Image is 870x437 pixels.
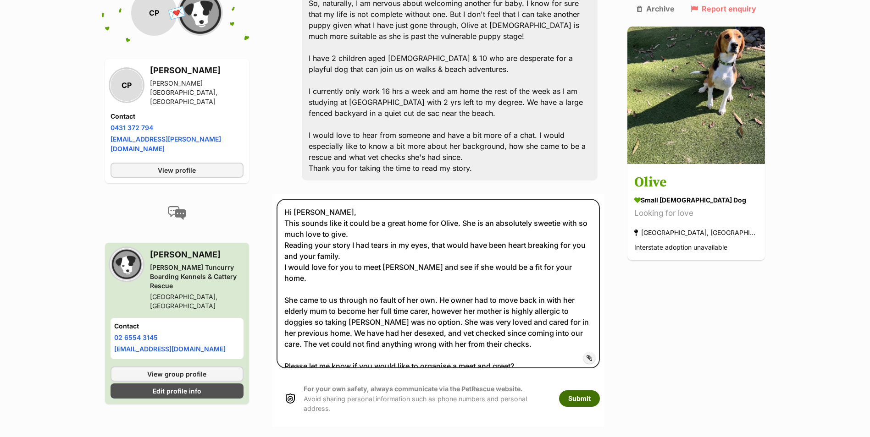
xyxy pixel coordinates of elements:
a: 0431 372 794 [111,124,153,131]
strong: For your own safety, always communicate via the PetRescue website. [304,385,523,393]
div: [PERSON_NAME] Tuncurry Boarding Kennels & Cattery Rescue [150,263,244,290]
span: Edit profile info [153,386,201,396]
a: [EMAIL_ADDRESS][DOMAIN_NAME] [114,345,226,353]
span: View profile [158,165,196,175]
span: Interstate adoption unavailable [634,244,727,251]
a: Olive small [DEMOGRAPHIC_DATA] Dog Looking for love [GEOGRAPHIC_DATA], [GEOGRAPHIC_DATA] Intersta... [627,166,765,261]
div: small [DEMOGRAPHIC_DATA] Dog [634,196,758,205]
a: Archive [637,5,675,13]
div: Looking for love [634,208,758,220]
div: CP [111,69,143,101]
img: conversation-icon-4a6f8262b818ee0b60e3300018af0b2d0b884aa5de6e9bcb8d3d4eeb1a70a7c4.svg [168,206,186,220]
span: View group profile [147,369,206,379]
span: 💌 [166,3,187,23]
h3: [PERSON_NAME] [150,64,244,77]
img: Olive [627,27,765,164]
h3: Olive [634,173,758,193]
a: 02 6554 3145 [114,333,158,341]
button: Submit [559,390,600,407]
h4: Contact [111,112,244,121]
a: Edit profile info [111,383,244,399]
div: [GEOGRAPHIC_DATA], [GEOGRAPHIC_DATA] [634,227,758,239]
div: [GEOGRAPHIC_DATA], [GEOGRAPHIC_DATA] [150,292,244,311]
h3: [PERSON_NAME] [150,248,244,261]
a: [EMAIL_ADDRESS][PERSON_NAME][DOMAIN_NAME] [111,135,221,153]
p: Avoid sharing personal information such as phone numbers and personal address. [304,384,550,413]
a: View profile [111,163,244,178]
div: [PERSON_NAME][GEOGRAPHIC_DATA], [GEOGRAPHIC_DATA] [150,79,244,106]
a: Report enquiry [691,5,756,13]
h4: Contact [114,322,240,331]
a: View group profile [111,366,244,382]
img: Forster Tuncurry Boarding Kennels & Cattery Rescue profile pic [111,248,143,280]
